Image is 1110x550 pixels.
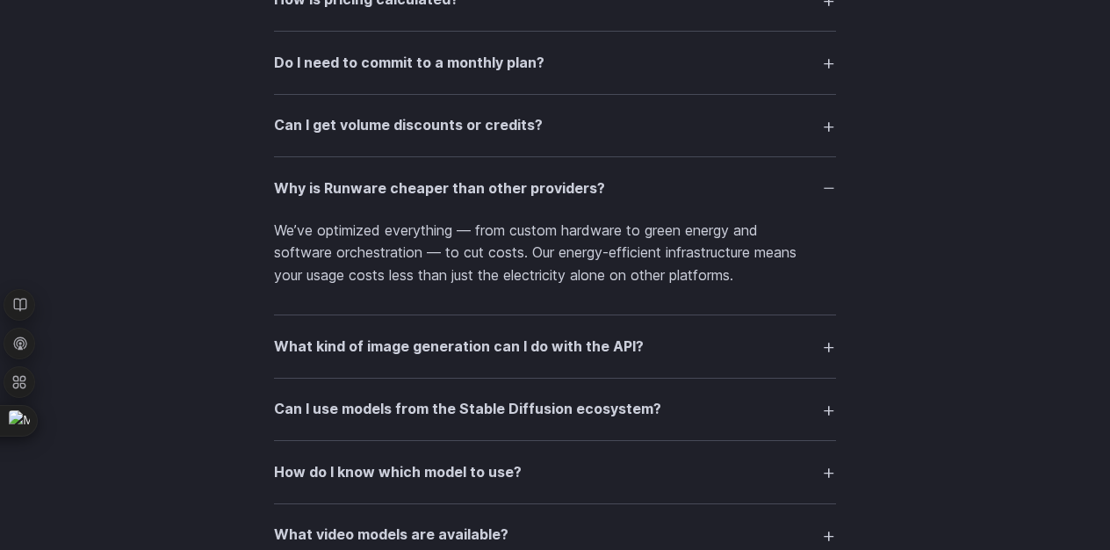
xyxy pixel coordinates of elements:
[274,329,836,363] summary: What kind of image generation can I do with the API?
[274,455,836,488] summary: How do I know which model to use?
[274,177,605,200] h3: Why is Runware cheaper than other providers?
[274,109,836,142] summary: Can I get volume discounts or credits?
[274,336,644,358] h3: What kind of image generation can I do with the API?
[274,114,543,137] h3: Can I get volume discounts or credits?
[274,524,508,546] h3: What video models are available?
[274,393,836,426] summary: Can I use models from the Stable Diffusion ecosystem?
[274,171,836,205] summary: Why is Runware cheaper than other providers?
[274,220,836,287] p: We’ve optimized everything — from custom hardware to green energy and software orchestration — to...
[274,398,661,421] h3: Can I use models from the Stable Diffusion ecosystem?
[274,52,544,75] h3: Do I need to commit to a monthly plan?
[274,461,522,484] h3: How do I know which model to use?
[274,46,836,79] summary: Do I need to commit to a monthly plan?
